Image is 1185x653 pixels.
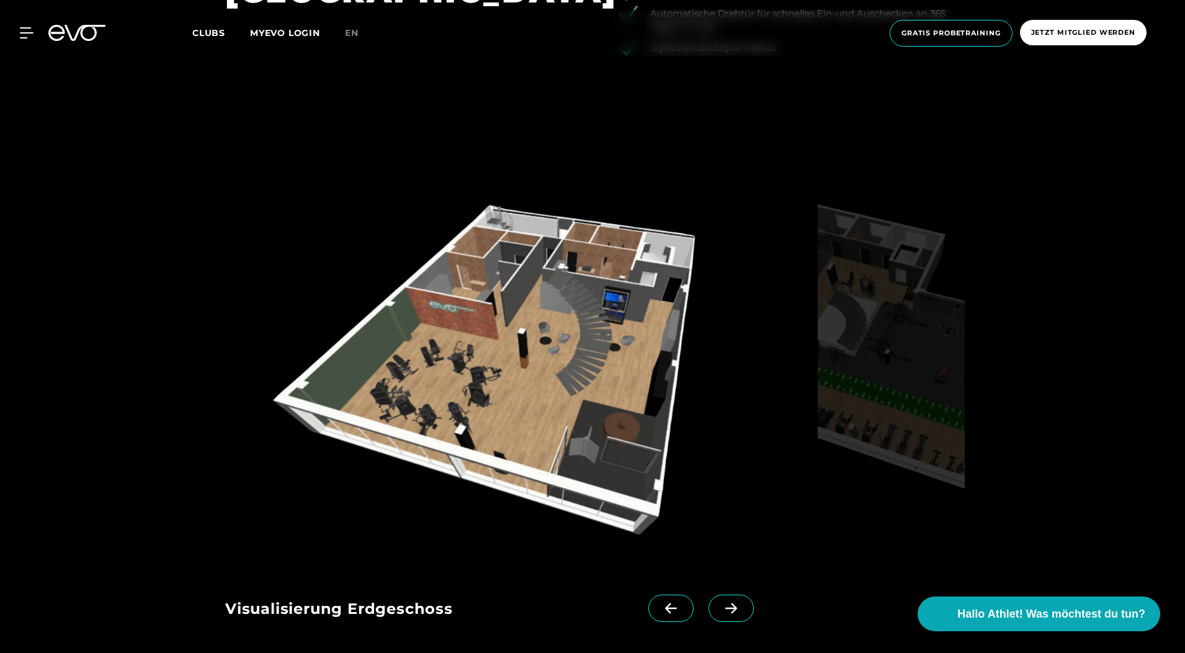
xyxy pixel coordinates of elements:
a: Clubs [192,27,250,38]
img: evofitness [818,182,965,565]
span: Jetzt Mitglied werden [1031,27,1135,38]
a: Gratis Probetraining [886,20,1016,47]
span: Hallo Athlet! Was möchtest du tun? [957,606,1145,623]
span: Gratis Probetraining [901,28,1001,38]
a: MYEVO LOGIN [250,27,320,38]
a: en [345,26,373,40]
span: en [345,27,359,38]
img: evofitness [225,182,813,565]
a: Jetzt Mitglied werden [1016,20,1150,47]
button: Hallo Athlet! Was möchtest du tun? [918,597,1160,631]
span: Clubs [192,27,225,38]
